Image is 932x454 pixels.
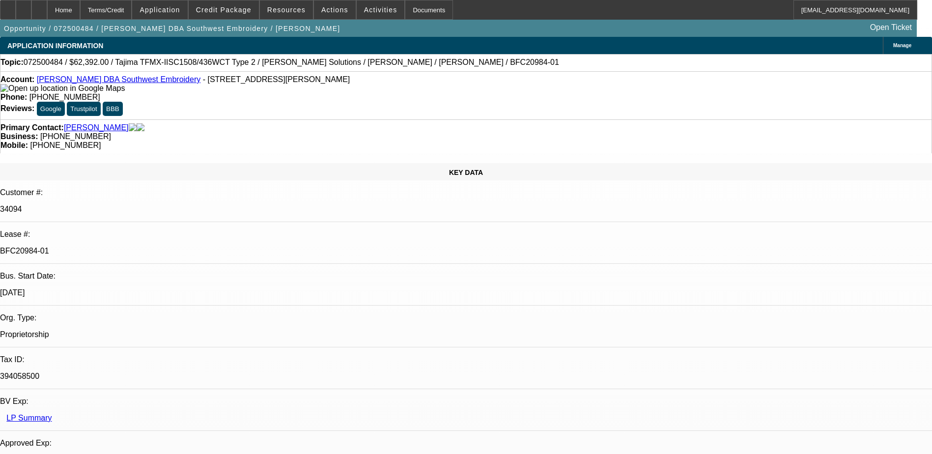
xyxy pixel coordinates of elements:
[0,104,34,113] strong: Reviews:
[137,123,144,132] img: linkedin-icon.png
[0,84,125,93] img: Open up location in Google Maps
[0,141,28,149] strong: Mobile:
[30,141,101,149] span: [PHONE_NUMBER]
[24,58,559,67] span: 072500484 / $62,392.00 / Tajima TFMX-IISC1508/436WCT Type 2 / [PERSON_NAME] Solutions / [PERSON_N...
[321,6,348,14] span: Actions
[7,42,103,50] span: APPLICATION INFORMATION
[203,75,350,84] span: - [STREET_ADDRESS][PERSON_NAME]
[40,132,111,141] span: [PHONE_NUMBER]
[64,123,129,132] a: [PERSON_NAME]
[6,414,52,422] a: LP Summary
[67,102,100,116] button: Trustpilot
[267,6,306,14] span: Resources
[0,58,24,67] strong: Topic:
[4,25,340,32] span: Opportunity / 072500484 / [PERSON_NAME] DBA Southwest Embroidery / [PERSON_NAME]
[260,0,313,19] button: Resources
[37,75,200,84] a: [PERSON_NAME] DBA Southwest Embroidery
[0,93,27,101] strong: Phone:
[196,6,252,14] span: Credit Package
[29,93,100,101] span: [PHONE_NUMBER]
[0,75,34,84] strong: Account:
[189,0,259,19] button: Credit Package
[129,123,137,132] img: facebook-icon.png
[103,102,123,116] button: BBB
[37,102,65,116] button: Google
[866,19,916,36] a: Open Ticket
[0,123,64,132] strong: Primary Contact:
[140,6,180,14] span: Application
[893,43,911,48] span: Manage
[0,84,125,92] a: View Google Maps
[364,6,397,14] span: Activities
[357,0,405,19] button: Activities
[0,132,38,141] strong: Business:
[132,0,187,19] button: Application
[449,169,483,176] span: KEY DATA
[314,0,356,19] button: Actions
